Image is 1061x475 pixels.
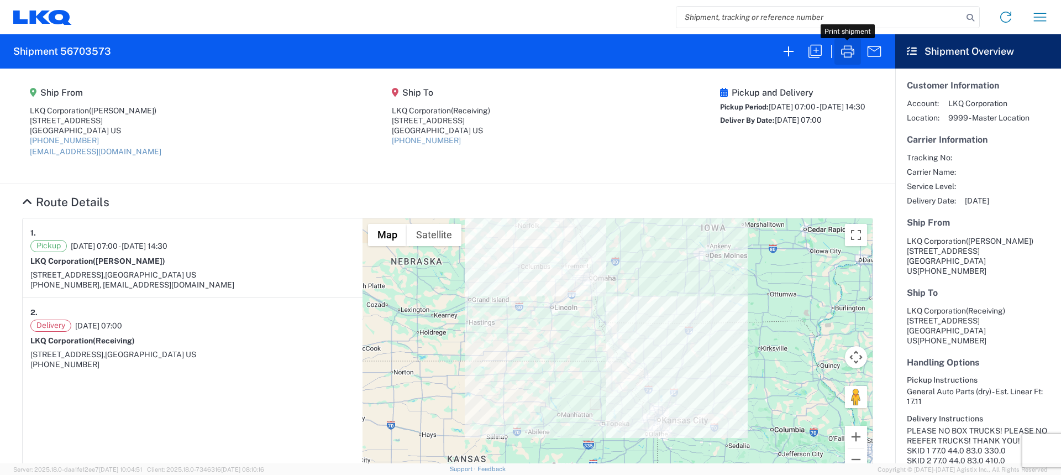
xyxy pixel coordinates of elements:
a: [EMAIL_ADDRESS][DOMAIN_NAME] [30,147,161,156]
div: [GEOGRAPHIC_DATA] US [30,126,161,135]
strong: 1. [30,226,36,240]
span: Location: [907,113,939,123]
div: LKQ Corporation [392,106,490,116]
div: [PHONE_NUMBER] [30,359,355,369]
span: Deliver By Date: [720,116,775,124]
a: [PHONE_NUMBER] [392,136,461,145]
span: Pickup [30,240,67,252]
div: [STREET_ADDRESS] [392,116,490,126]
span: [GEOGRAPHIC_DATA] US [105,350,196,359]
h5: Carrier Information [907,134,1049,145]
span: Service Level: [907,181,956,191]
button: Show street map [368,224,407,246]
span: [DATE] 10:04:51 [99,466,142,473]
span: ([PERSON_NAME]) [966,237,1033,246]
span: Tracking No: [907,153,956,163]
span: [STREET_ADDRESS], [30,270,105,279]
span: [PHONE_NUMBER] [917,336,986,345]
span: Delivery Date: [907,196,956,206]
div: [PHONE_NUMBER], [EMAIL_ADDRESS][DOMAIN_NAME] [30,280,355,290]
a: [PHONE_NUMBER] [30,136,99,145]
div: [GEOGRAPHIC_DATA] US [392,126,490,135]
span: ([PERSON_NAME]) [93,257,165,265]
h2: Shipment 56703573 [13,45,111,58]
h5: Ship To [392,87,490,98]
span: (Receiving) [966,306,1005,315]
h5: Ship From [30,87,161,98]
h5: Pickup and Delivery [720,87,865,98]
span: (Receiving) [93,336,135,345]
span: LKQ Corporation [907,237,966,246]
span: [DATE] 07:00 - [DATE] 14:30 [71,241,167,251]
div: [STREET_ADDRESS] [30,116,161,126]
button: Toggle fullscreen view [845,224,867,246]
span: [PHONE_NUMBER] [917,267,986,275]
div: LKQ Corporation [30,106,161,116]
span: Client: 2025.18.0-7346316 [147,466,264,473]
h6: Delivery Instructions [907,414,1049,424]
span: LKQ Corporation [STREET_ADDRESS] [907,306,1005,325]
span: [DATE] 07:00 [775,116,822,124]
strong: LKQ Corporation [30,257,165,265]
button: Zoom out [845,448,867,471]
button: Zoom in [845,426,867,448]
span: [DATE] 07:00 [75,321,122,331]
button: Drag Pegman onto the map to open Street View [845,386,867,408]
span: [DATE] 08:10:16 [221,466,264,473]
h5: Handling Options [907,357,1049,368]
button: Show satellite imagery [407,224,461,246]
button: Map camera controls [845,346,867,368]
span: Copyright © [DATE]-[DATE] Agistix Inc., All Rights Reserved [878,464,1048,474]
span: LKQ Corporation [948,98,1030,108]
span: 9999 - Master Location [948,113,1030,123]
span: Account: [907,98,939,108]
header: Shipment Overview [895,34,1061,69]
h5: Ship From [907,217,1049,228]
a: Hide Details [22,195,109,209]
input: Shipment, tracking or reference number [676,7,963,28]
span: [STREET_ADDRESS] [907,247,980,255]
span: Pickup Period: [720,103,769,111]
h5: Customer Information [907,80,1049,91]
strong: 2. [30,306,38,320]
span: Server: 2025.18.0-daa1fe12ee7 [13,466,142,473]
span: (Receiving) [451,106,490,115]
h5: Ship To [907,288,1049,298]
h6: Pickup Instructions [907,375,1049,385]
address: [GEOGRAPHIC_DATA] US [907,306,1049,346]
span: ([PERSON_NAME]) [89,106,156,115]
span: [STREET_ADDRESS], [30,350,105,359]
span: Carrier Name: [907,167,956,177]
address: [GEOGRAPHIC_DATA] US [907,236,1049,276]
strong: LKQ Corporation [30,336,135,345]
span: Delivery [30,320,71,332]
span: [GEOGRAPHIC_DATA] US [105,270,196,279]
a: Feedback [477,466,506,472]
a: Support [450,466,477,472]
div: General Auto Parts (dry) - Est. Linear Ft: 17.11 [907,387,1049,406]
span: [DATE] 07:00 - [DATE] 14:30 [769,102,865,111]
span: [DATE] [965,196,989,206]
